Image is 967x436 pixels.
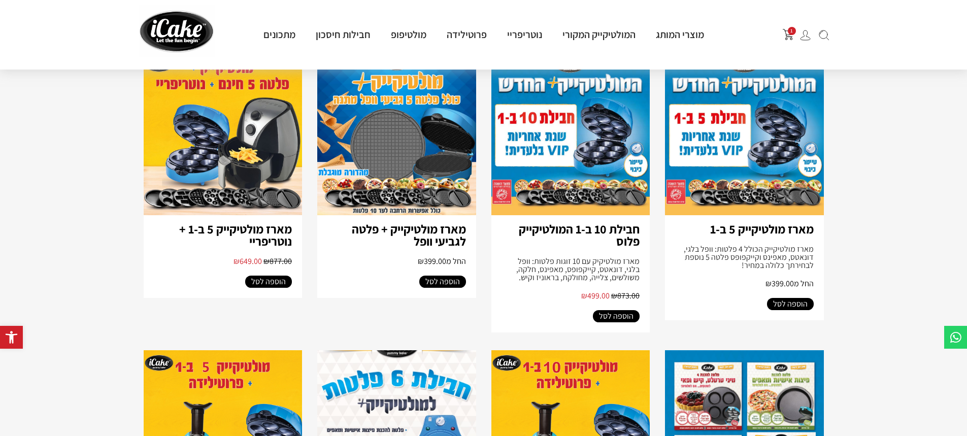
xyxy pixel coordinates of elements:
[234,256,262,266] span: 649.00
[381,28,437,41] a: מולטיפופ
[497,28,552,41] a: נוטריפריי
[552,28,646,41] a: המולטיקייק המקורי
[327,257,466,265] h2: החל מ
[245,276,292,288] a: הוספה לסל
[765,278,794,289] span: 399.00
[263,256,292,266] span: 877.00
[675,245,814,270] div: מארז מולטיקייק הכולל 4 פלטות: וופל בלגי, דונאטס, מאפינס וקייקפופס פלטה 5 נוספת לבחירתך כלולה במחיר!
[306,28,381,41] a: חבילות חיסכון
[675,280,814,288] h2: החל מ
[519,221,640,249] a: חבילת 10 ב-1 המולטיקייק פלוס
[253,28,306,41] a: מתכונים
[599,310,633,322] span: הוספה לסל
[593,310,640,322] a: הוספה לסל
[418,256,424,266] span: ₪
[646,28,714,41] a: מוצרי המותג
[581,290,610,301] span: 499.00
[251,276,286,288] span: הוספה לסל
[773,298,808,310] span: הוספה לסל
[425,276,460,288] span: הוספה לסל
[611,290,617,301] span: ₪
[419,276,466,288] a: הוספה לסל
[611,290,640,301] span: 873.00
[418,256,446,266] span: 399.00
[783,29,794,40] img: shopping-cart.png
[352,221,466,249] a: מארז מולטיקייק + פלטה לגביעי וופל
[502,257,640,282] div: מארז מולטיקיק עם 10 זוגות פלטות: וופל בלגי, דונאטס, קייקפופס, מאפינס, חלקה, משולשים, צלייה, מחולק...
[788,27,796,35] span: 1
[263,256,270,266] span: ₪
[765,278,772,289] span: ₪
[437,28,497,41] a: פרוטילידה
[767,298,814,310] a: הוספה לסל
[234,256,240,266] span: ₪
[581,290,587,301] span: ₪
[179,221,292,249] a: מארז מולטיקייק 5 ב-1 + נוטריפריי
[710,221,814,237] a: מארז מולטיקייק 5 ב-1
[783,29,794,40] button: פתח עגלת קניות צדדית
